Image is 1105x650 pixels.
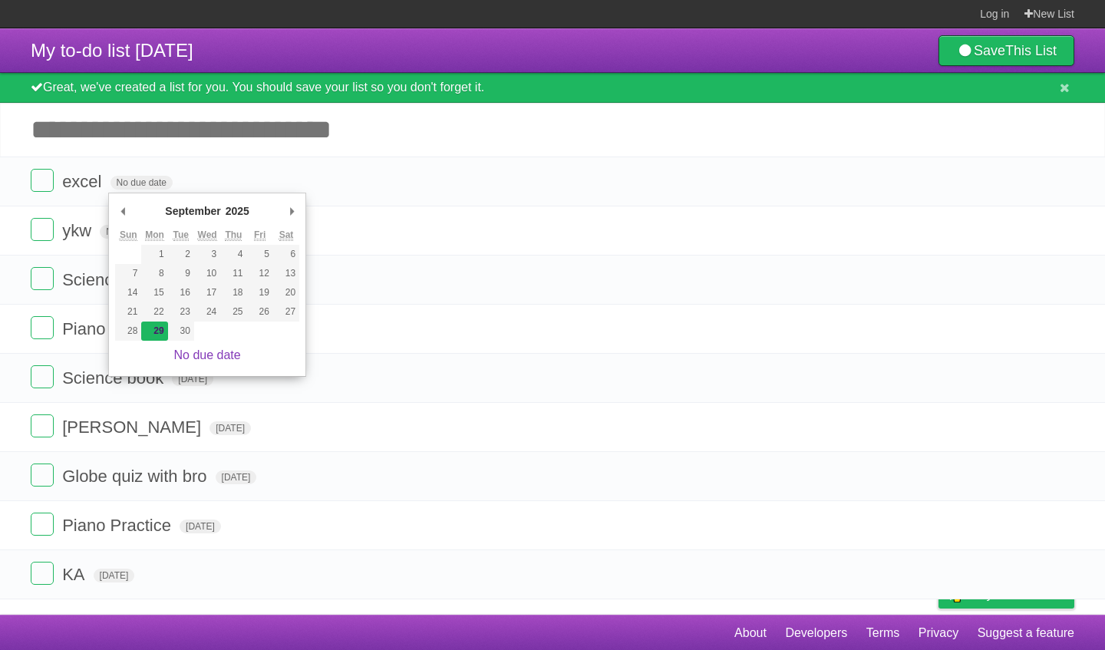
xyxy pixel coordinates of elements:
a: Privacy [919,619,958,648]
button: 12 [247,264,273,283]
abbr: Saturday [279,229,294,241]
abbr: Friday [254,229,266,241]
span: [DATE] [172,372,213,386]
a: Terms [866,619,900,648]
div: 2025 [223,200,252,223]
span: My to-do list [DATE] [31,40,193,61]
button: 18 [220,283,246,302]
button: 27 [273,302,299,322]
span: [PERSON_NAME] [62,417,205,437]
abbr: Wednesday [198,229,217,241]
span: [DATE] [209,421,251,435]
label: Done [31,513,54,536]
span: KA [62,565,88,584]
button: 22 [141,302,167,322]
button: 4 [220,245,246,264]
label: Done [31,218,54,241]
abbr: Sunday [120,229,137,241]
a: Developers [785,619,847,648]
span: excel [62,172,105,191]
button: 19 [247,283,273,302]
a: SaveThis List [938,35,1074,66]
button: Previous Month [115,200,130,223]
button: 24 [194,302,220,322]
label: Done [31,316,54,339]
label: Done [31,562,54,585]
button: 10 [194,264,220,283]
button: 6 [273,245,299,264]
abbr: Tuesday [173,229,189,241]
abbr: Monday [145,229,164,241]
div: September [163,200,223,223]
button: 20 [273,283,299,302]
button: Next Month [284,200,299,223]
span: Science IXL brief look [62,270,229,289]
span: Science book [62,368,167,388]
button: 25 [220,302,246,322]
button: 3 [194,245,220,264]
span: [DATE] [180,520,221,533]
span: Piano Practice [62,516,175,535]
label: Done [31,267,54,290]
span: [DATE] [94,569,135,582]
button: 2 [168,245,194,264]
button: 14 [115,283,141,302]
span: Globe quiz with bro [62,467,210,486]
button: 28 [115,322,141,341]
button: 13 [273,264,299,283]
button: 9 [168,264,194,283]
a: About [734,619,767,648]
button: 17 [194,283,220,302]
button: 30 [168,322,194,341]
button: 5 [247,245,273,264]
span: [DATE] [216,470,257,484]
button: 29 [141,322,167,341]
b: This List [1005,43,1057,58]
label: Done [31,169,54,192]
button: 21 [115,302,141,322]
span: No due date [110,176,173,190]
abbr: Thursday [225,229,242,241]
button: 16 [168,283,194,302]
label: Done [31,414,54,437]
button: 23 [168,302,194,322]
button: 11 [220,264,246,283]
label: Done [31,464,54,487]
a: Suggest a feature [978,619,1074,648]
button: 8 [141,264,167,283]
span: ykw [62,221,95,240]
span: No due date [100,225,162,239]
a: No due date [174,348,241,361]
button: 1 [141,245,167,264]
button: 7 [115,264,141,283]
button: 26 [247,302,273,322]
span: Buy me a coffee [971,581,1067,608]
label: Done [31,365,54,388]
button: 15 [141,283,167,302]
span: Piano Homework [62,319,195,338]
